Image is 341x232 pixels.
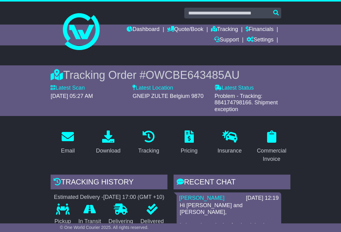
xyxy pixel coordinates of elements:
[214,35,239,45] a: Support
[51,218,75,225] p: Pickup
[51,85,85,91] label: Latest Scan
[51,175,167,191] div: Tracking history
[61,147,75,155] div: Email
[60,225,148,230] span: © One World Courier 2025. All rights reserved.
[132,93,203,99] span: GNEIP ZULTE Belgium 9870
[92,128,125,157] a: Download
[138,147,159,155] div: Tracking
[181,147,197,155] div: Pricing
[211,25,238,35] a: Tracking
[134,128,163,157] a: Tracking
[215,85,254,91] label: Latest Status
[246,195,279,202] div: [DATE] 12:19
[177,128,201,157] a: Pricing
[179,195,224,201] a: [PERSON_NAME]
[127,25,159,35] a: Dashboard
[146,69,239,81] span: OWCBE643485AU
[213,128,246,157] a: Insurance
[253,128,290,165] a: Commercial Invoice
[96,147,121,155] div: Download
[217,147,242,155] div: Insurance
[51,93,93,99] span: [DATE] 05:27 AM
[167,25,203,35] a: Quote/Book
[257,147,286,163] div: Commercial Invoice
[103,194,164,201] div: [DATE] 17:00 (GMT +10)
[75,218,105,225] p: In Transit
[105,218,137,225] p: Delivering
[132,85,173,91] label: Latest Location
[51,194,167,201] div: Estimated Delivery -
[51,68,290,82] div: Tracking Order #
[174,175,290,191] div: RECENT CHAT
[57,128,79,157] a: Email
[137,218,167,225] p: Delivered
[246,25,274,35] a: Financials
[247,35,274,45] a: Settings
[215,93,278,112] span: Problem - Tracking: 884174798166. Shipment exception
